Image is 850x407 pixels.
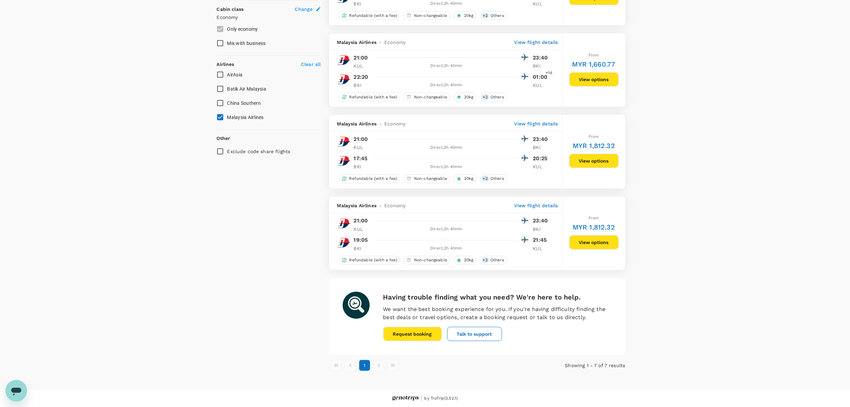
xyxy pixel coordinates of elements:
div: +2Others [480,93,507,101]
span: + 2 [482,94,489,100]
div: Refundable (with a fee) [339,256,400,265]
span: by TruTrip ( 3.52.1 ) [424,395,458,402]
p: BKI [354,163,371,170]
h6: Having trouble finding what you need? We're here to help. [383,292,612,303]
p: BKI [533,226,550,233]
span: Refundable (with a fee) [347,94,400,100]
div: +2Others [480,11,507,20]
span: Refundable (with a fee) [347,176,400,182]
span: 20kg [461,176,476,182]
span: China Southern [227,100,261,106]
span: Only economy [227,26,258,32]
div: Direct , 2h 40min [375,144,518,151]
h6: MYR 1,660.77 [572,59,616,70]
span: From [589,134,599,139]
button: View options [569,72,619,87]
span: Non-changeable [411,13,450,19]
p: Showing 1 - 7 of 7 results [526,362,625,369]
div: Non-changeable [404,11,450,20]
span: Refundable (with a fee) [347,257,400,263]
p: We want the best booking experience for you. If you're having difficulty finding the best deals o... [383,305,612,321]
span: AirAsia [227,72,243,77]
p: BKI [354,245,371,252]
button: Request booking [383,327,442,341]
span: Malaysia Airlines [337,202,377,209]
p: KUL [354,63,371,69]
p: KUL [533,0,550,7]
img: MH [337,236,351,249]
span: Others [488,13,507,19]
span: + 2 [482,176,489,182]
p: View flight details [514,39,558,46]
button: View options [569,154,619,168]
span: Economy [384,120,406,127]
img: Genotrips - EPOMS [392,396,419,401]
span: 20kg [461,257,476,263]
span: 20kg [461,94,476,100]
div: Direct , 2h 40min [375,226,518,233]
span: Change [295,6,313,13]
button: View options [569,235,619,249]
p: KUL [354,226,371,233]
span: Malaysia Airlines [337,39,377,46]
p: 21:00 [354,135,368,143]
nav: pagination navigation [329,360,527,371]
p: 23:40 [533,135,550,143]
p: View flight details [514,120,558,127]
img: MH [337,73,351,86]
span: From [589,53,599,57]
p: 23:40 [533,54,550,62]
span: From [589,216,599,220]
span: Malaysia Airlines [337,120,377,127]
p: BKI [533,144,550,151]
p: 21:00 [354,217,368,225]
strong: Cabin class [217,6,244,12]
div: Direct , 2h 40min [375,82,518,89]
div: Refundable (with a fee) [339,174,400,183]
span: Non-changeable [411,94,450,100]
span: 20kg [461,13,476,19]
span: +1d [546,70,552,76]
div: Non-changeable [404,93,450,101]
p: 21:00 [354,54,368,62]
span: Refundable (with a fee) [347,13,400,19]
p: BKI [533,63,550,69]
p: 23:40 [533,217,550,225]
p: BKI [354,0,371,7]
div: +2Others [480,256,507,265]
h6: MYR 1,812.32 [573,222,615,233]
p: 22:20 [354,73,368,81]
p: 21:45 [533,236,550,244]
div: Refundable (with a fee) [339,93,400,101]
div: +2Others [480,174,507,183]
p: 01:00 [533,73,550,81]
div: Direct , 2h 40min [375,0,518,7]
div: 20kg [454,11,477,20]
span: Others [488,257,507,263]
span: + 2 [482,13,489,19]
span: Non-changeable [411,176,450,182]
span: Non-changeable [411,257,450,263]
p: View flight details [514,202,558,209]
div: Refundable (with a fee) [339,11,400,20]
button: page 1 [359,360,370,371]
img: MH [337,217,351,230]
p: Exclude code share flights [227,148,291,155]
p: 20:25 [533,154,550,163]
span: Malaysia Airlines [227,115,264,120]
span: Economy [384,202,406,209]
p: BKI [354,82,371,89]
img: MH [337,53,351,67]
p: 19:05 [354,236,368,244]
span: Mix with business [227,41,266,46]
p: Other [217,135,230,142]
span: Others [488,176,507,182]
div: Non-changeable [404,174,450,183]
iframe: Button to launch messaging window [5,380,27,402]
button: Talk to support [447,327,502,341]
span: - [376,202,384,209]
img: MH [337,135,351,148]
div: Direct , 2h 40min [375,164,518,170]
h6: MYR 1,812.32 [573,140,615,151]
div: 20kg [454,93,477,101]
